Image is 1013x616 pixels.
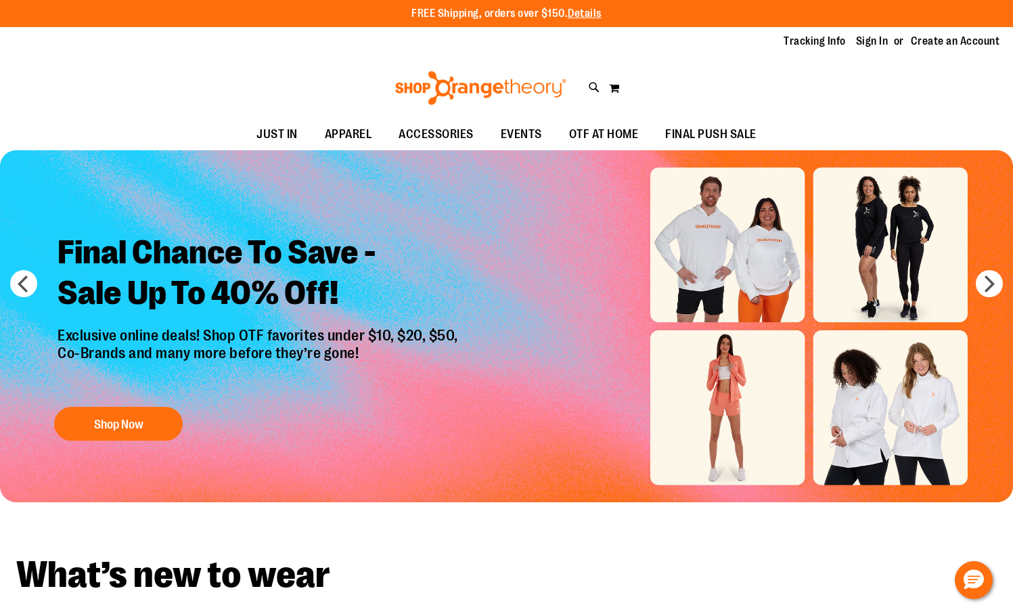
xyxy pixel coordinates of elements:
a: EVENTS [487,119,556,150]
img: Shop Orangetheory [393,71,568,105]
a: APPAREL [311,119,386,150]
span: APPAREL [325,119,372,150]
button: Shop Now [54,407,183,441]
span: JUST IN [256,119,298,150]
button: next [976,270,1003,297]
span: ACCESSORIES [399,119,474,150]
p: FREE Shipping, orders over $150. [411,6,602,22]
a: Final Chance To Save -Sale Up To 40% Off! Exclusive online deals! Shop OTF favorites under $10, $... [47,222,472,447]
h2: What’s new to wear [16,556,997,594]
span: OTF AT HOME [569,119,639,150]
p: Exclusive online deals! Shop OTF favorites under $10, $20, $50, Co-Brands and many more before th... [47,327,472,393]
a: Tracking Info [784,34,846,49]
a: JUST IN [243,119,311,150]
a: ACCESSORIES [385,119,487,150]
button: prev [10,270,37,297]
button: Hello, have a question? Let’s chat. [955,561,993,599]
a: Details [568,7,602,20]
span: EVENTS [501,119,542,150]
a: Sign In [856,34,888,49]
a: Create an Account [911,34,1000,49]
a: OTF AT HOME [556,119,652,150]
h2: Final Chance To Save - Sale Up To 40% Off! [47,222,472,327]
a: FINAL PUSH SALE [652,119,770,150]
span: FINAL PUSH SALE [665,119,757,150]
